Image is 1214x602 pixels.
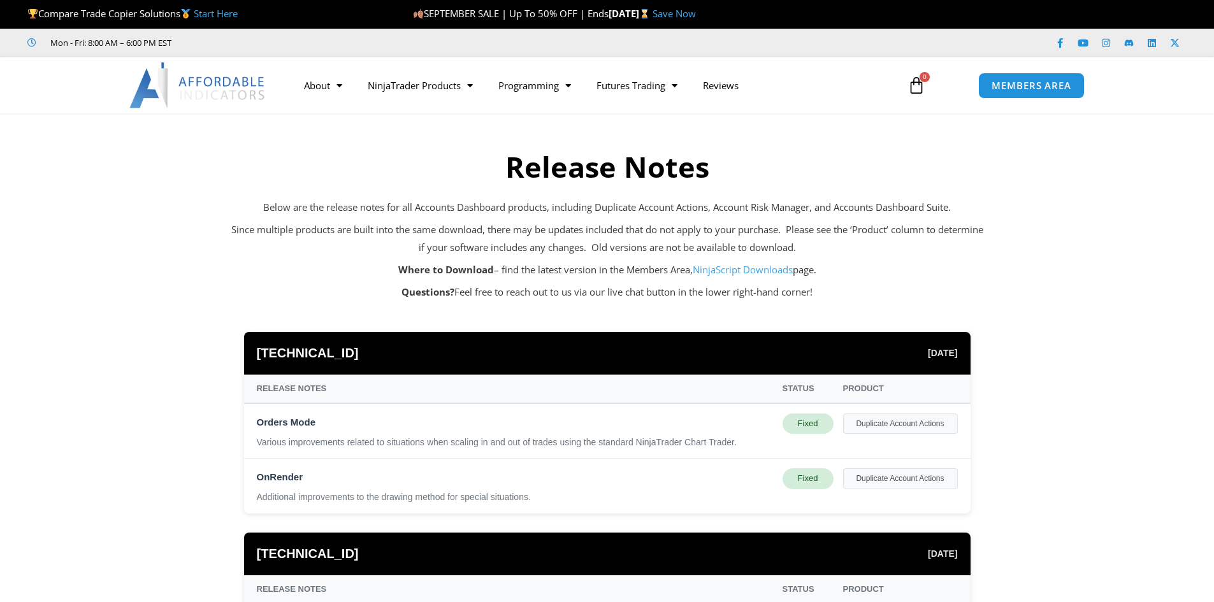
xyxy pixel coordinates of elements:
a: NinjaScript Downloads [693,263,793,276]
div: Release Notes [257,381,773,396]
div: Various improvements related to situations when scaling in and out of trades using the standard N... [257,436,773,449]
a: Futures Trading [584,71,690,100]
span: Mon - Fri: 8:00 AM – 6:00 PM EST [47,35,171,50]
a: 0 [888,67,944,104]
div: Product [843,582,958,597]
a: Programming [486,71,584,100]
span: [TECHNICAL_ID] [257,341,359,365]
img: ⌛ [640,9,649,18]
nav: Menu [291,71,893,100]
a: NinjaTrader Products [355,71,486,100]
h2: Release Notes [231,148,983,186]
span: SEPTEMBER SALE | Up To 50% OFF | Ends [413,7,609,20]
span: 0 [920,72,930,82]
span: [DATE] [928,345,957,361]
div: Product [843,381,958,396]
div: OnRender [257,468,773,486]
div: Additional improvements to the drawing method for special situations. [257,491,773,504]
a: About [291,71,355,100]
span: MEMBERS AREA [992,81,1071,90]
div: Duplicate Account Actions [843,468,958,489]
span: [DATE] [928,545,957,562]
p: Below are the release notes for all Accounts Dashboard products, including Duplicate Account Acti... [231,199,983,217]
div: Status [783,582,834,597]
img: 🏆 [28,9,38,18]
img: 🍂 [414,9,423,18]
p: – find the latest version in the Members Area, page. [231,261,983,279]
iframe: Customer reviews powered by Trustpilot [189,36,380,49]
a: MEMBERS AREA [978,73,1085,99]
a: Start Here [194,7,238,20]
strong: Where to Download [398,263,494,276]
span: Compare Trade Copier Solutions [27,7,238,20]
div: Fixed [783,413,834,434]
strong: Questions? [401,285,454,298]
strong: [DATE] [609,7,653,20]
img: LogoAI | Affordable Indicators – NinjaTrader [129,62,266,108]
img: 🥇 [181,9,191,18]
p: Since multiple products are built into the same download, there may be updates included that do n... [231,221,983,257]
div: Duplicate Account Actions [843,413,958,434]
p: Feel free to reach out to us via our live chat button in the lower right-hand corner! [231,283,983,301]
div: Fixed [783,468,834,489]
a: Reviews [690,71,751,100]
div: Status [783,381,834,396]
div: Release Notes [257,582,773,597]
div: Orders Mode [257,413,773,431]
a: Save Now [653,7,696,20]
span: [TECHNICAL_ID] [257,542,359,566]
